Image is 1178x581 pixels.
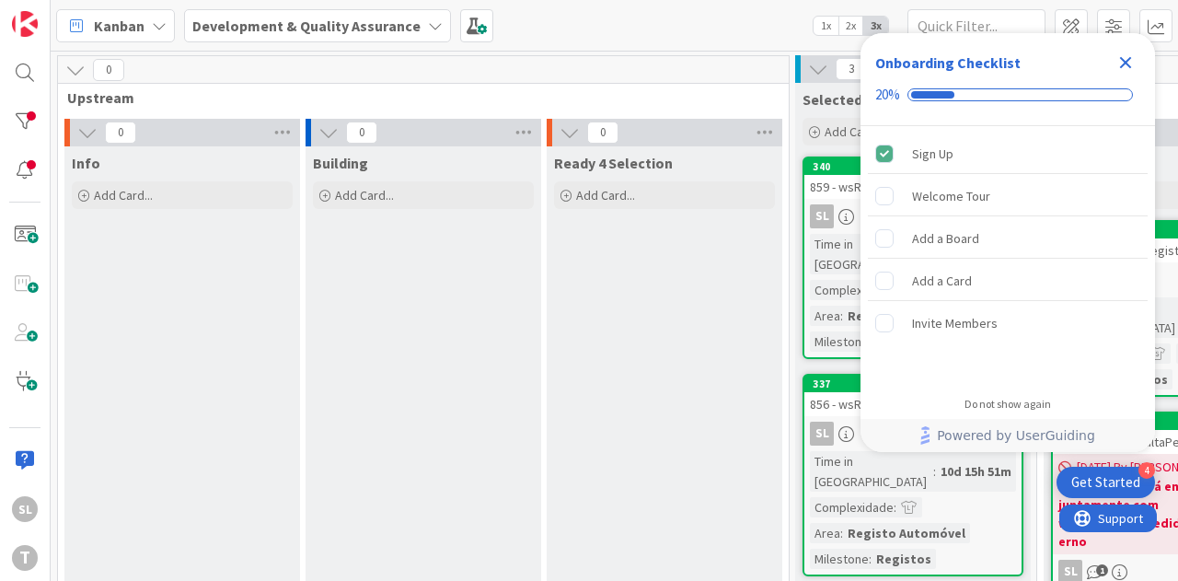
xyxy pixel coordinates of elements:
div: Registos [872,549,936,569]
div: Onboarding Checklist [875,52,1021,74]
div: Time in [GEOGRAPHIC_DATA] [810,451,933,492]
span: : [840,306,843,326]
div: 337856 - wsRAPesquisaHistorico [804,376,1022,416]
div: SL [810,204,834,228]
div: Get Started [1071,473,1140,492]
div: Milestone [810,331,869,352]
span: Add Card... [576,187,635,203]
div: 856 - wsRAPesquisaHistorico [804,392,1022,416]
span: 1 [1096,564,1108,576]
span: : [933,461,936,482]
span: : [840,523,843,543]
div: Welcome Tour [912,185,990,207]
div: Complexidade [810,280,894,300]
span: Powered by UserGuiding [937,424,1095,447]
img: Visit kanbanzone.com [12,11,38,37]
span: Add Card... [825,123,883,140]
span: Building [313,154,368,172]
div: Registo Automóvel [843,523,970,543]
div: Do not show again [964,397,1051,412]
div: 337 [813,378,1022,390]
span: Ready 4 Selection [554,154,673,172]
span: Support [39,3,84,25]
div: T [12,545,38,571]
div: Footer [860,419,1155,452]
a: 337856 - wsRAPesquisaHistoricoSLTime in [GEOGRAPHIC_DATA]:10d 15h 51mComplexidade:Area:Registo Au... [803,374,1023,576]
span: 1x [814,17,838,35]
a: 340859 - wsRAPesquisaNomeSLTime in [GEOGRAPHIC_DATA]:10d 15h 51mComplexidade:Area:Registo Automóv... [803,157,1023,359]
div: Area [810,306,840,326]
div: SL [804,422,1022,446]
span: Add Card... [94,187,153,203]
div: Time in [GEOGRAPHIC_DATA] [810,234,933,274]
div: 337 [804,376,1022,392]
div: SL [810,422,834,446]
div: SL [804,204,1022,228]
div: Add a Card is incomplete. [868,261,1148,301]
span: 0 [346,122,377,144]
span: 3x [863,17,888,35]
span: 2x [838,17,863,35]
div: 340859 - wsRAPesquisaNome [804,158,1022,199]
a: Powered by UserGuiding [870,419,1146,452]
span: Upstream [67,88,766,107]
div: Invite Members [912,312,998,334]
div: Invite Members is incomplete. [868,303,1148,343]
div: Add a Board is incomplete. [868,218,1148,259]
span: : [869,549,872,569]
div: Registo Automóvel [843,306,970,326]
span: Selected [803,90,862,109]
div: Welcome Tour is incomplete. [868,176,1148,216]
div: Close Checklist [1111,48,1140,77]
div: SL [12,496,38,522]
div: 340 [813,160,1022,173]
div: Area [810,523,840,543]
div: 10d 15h 51m [936,461,1016,482]
span: 0 [93,59,124,81]
span: 0 [587,122,618,144]
div: 4 [1138,462,1155,479]
div: 859 - wsRAPesquisaNome [804,175,1022,199]
span: Kanban [94,15,144,37]
span: : [894,497,896,517]
b: Development & Quality Assurance [192,17,421,35]
div: Checklist Container [860,33,1155,452]
span: 0 [105,122,136,144]
div: Complexidade [810,497,894,517]
div: Add a Board [912,227,979,250]
span: Info [72,154,100,172]
div: Open Get Started checklist, remaining modules: 4 [1057,467,1155,498]
div: 20% [875,87,900,103]
div: Checklist items [860,126,1155,385]
span: Add Card... [335,187,394,203]
div: Sign Up is complete. [868,134,1148,174]
div: Add a Card [912,270,972,292]
div: Milestone [810,549,869,569]
div: 340 [804,158,1022,175]
div: Checklist progress: 20% [875,87,1140,103]
span: 3 [836,58,867,80]
input: Quick Filter... [907,9,1045,42]
div: Sign Up [912,143,953,165]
